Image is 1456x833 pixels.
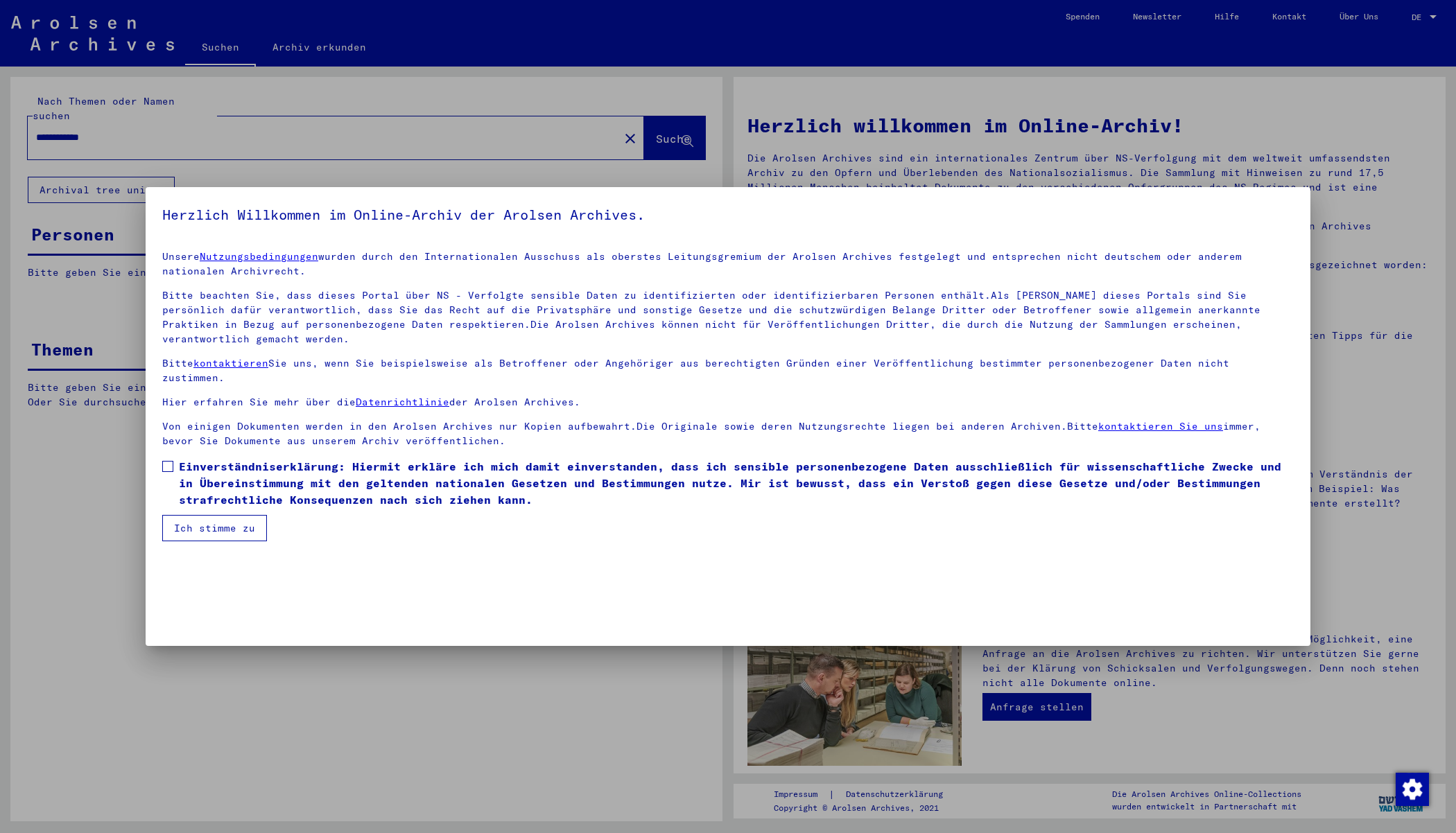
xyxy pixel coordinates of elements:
a: Nutzungsbedingungen [200,250,318,263]
button: Ich stimme zu [162,515,267,541]
p: Unsere wurden durch den Internationalen Ausschuss als oberstes Leitungsgremium der Arolsen Archiv... [162,249,1294,279]
a: kontaktieren [193,357,268,369]
a: Datenrichtlinie [356,396,449,408]
p: Von einigen Dokumenten werden in den Arolsen Archives nur Kopien aufbewahrt.Die Originale sowie d... [162,419,1294,448]
p: Bitte Sie uns, wenn Sie beispielsweise als Betroffener oder Angehöriger aus berechtigten Gründen ... [162,356,1294,385]
span: Einverständniserklärung: Hiermit erkläre ich mich damit einverstanden, dass ich sensible personen... [179,458,1294,508]
p: Hier erfahren Sie mehr über die der Arolsen Archives. [162,395,1294,410]
p: Bitte beachten Sie, dass dieses Portal über NS - Verfolgte sensible Daten zu identifizierten oder... [162,288,1294,347]
img: Zustimmung ändern [1396,773,1429,806]
h5: Herzlich Willkommen im Online-Archiv der Arolsen Archives. [162,204,1294,226]
a: kontaktieren Sie uns [1098,420,1223,432]
div: Zustimmung ändern [1395,772,1428,805]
